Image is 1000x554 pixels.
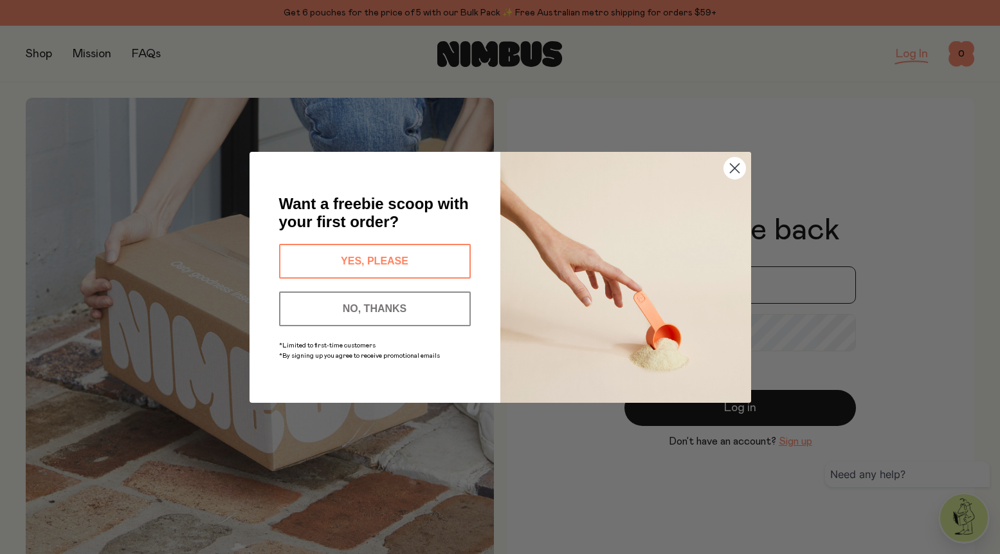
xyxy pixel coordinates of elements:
button: NO, THANKS [279,291,471,326]
button: Close dialog [723,157,746,180]
span: *By signing up you agree to receive promotional emails [279,353,440,359]
button: YES, PLEASE [279,244,471,279]
span: Want a freebie scoop with your first order? [279,195,469,230]
span: *Limited to first-time customers [279,342,376,349]
img: c0d45117-8e62-4a02-9742-374a5db49d45.jpeg [500,152,751,403]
